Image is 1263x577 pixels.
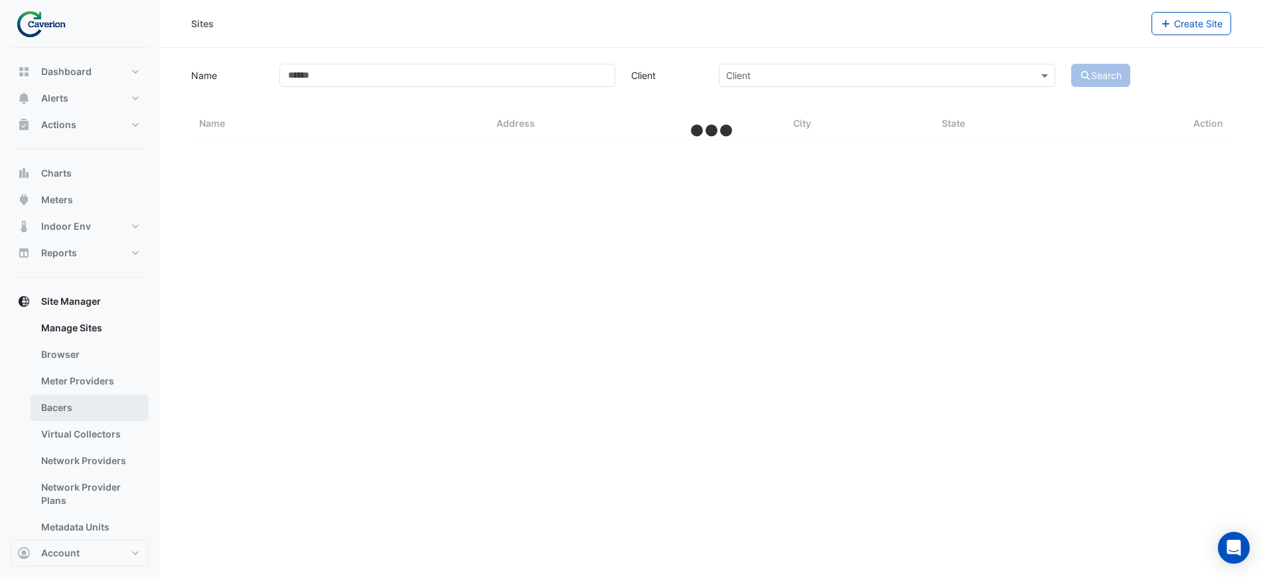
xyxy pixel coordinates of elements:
span: Dashboard [41,65,92,78]
app-icon: Charts [17,167,31,180]
a: Browser [31,341,149,368]
span: Meters [41,193,73,206]
a: Manage Sites [31,315,149,341]
span: State [942,118,965,129]
button: Meters [11,187,149,213]
a: Network Providers [31,448,149,474]
a: Network Provider Plans [31,474,149,514]
span: Create Site [1174,18,1223,29]
button: Site Manager [11,288,149,315]
div: Open Intercom Messenger [1218,532,1250,564]
span: Name [199,118,225,129]
label: Client [623,64,711,87]
button: Reports [11,240,149,266]
app-icon: Dashboard [17,65,31,78]
app-icon: Meters [17,193,31,206]
img: Company Logo [16,11,76,37]
button: Dashboard [11,58,149,85]
div: Sites [191,17,214,31]
a: Metadata Units [31,514,149,540]
span: Actions [41,118,76,131]
button: Charts [11,160,149,187]
button: Alerts [11,85,149,112]
app-icon: Actions [17,118,31,131]
span: Action [1193,116,1223,131]
span: Alerts [41,92,68,105]
span: Account [41,546,80,560]
span: Charts [41,167,72,180]
a: Meter Providers [31,368,149,394]
app-icon: Site Manager [17,295,31,308]
span: City [793,118,811,129]
app-icon: Alerts [17,92,31,105]
span: Reports [41,246,77,260]
app-icon: Indoor Env [17,220,31,233]
app-icon: Reports [17,246,31,260]
span: Site Manager [41,295,101,308]
a: Bacers [31,394,149,421]
label: Name [183,64,271,87]
button: Account [11,540,149,566]
button: Actions [11,112,149,138]
span: Indoor Env [41,220,91,233]
button: Create Site [1152,12,1232,35]
span: Address [496,118,535,129]
a: Virtual Collectors [31,421,149,448]
button: Indoor Env [11,213,149,240]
